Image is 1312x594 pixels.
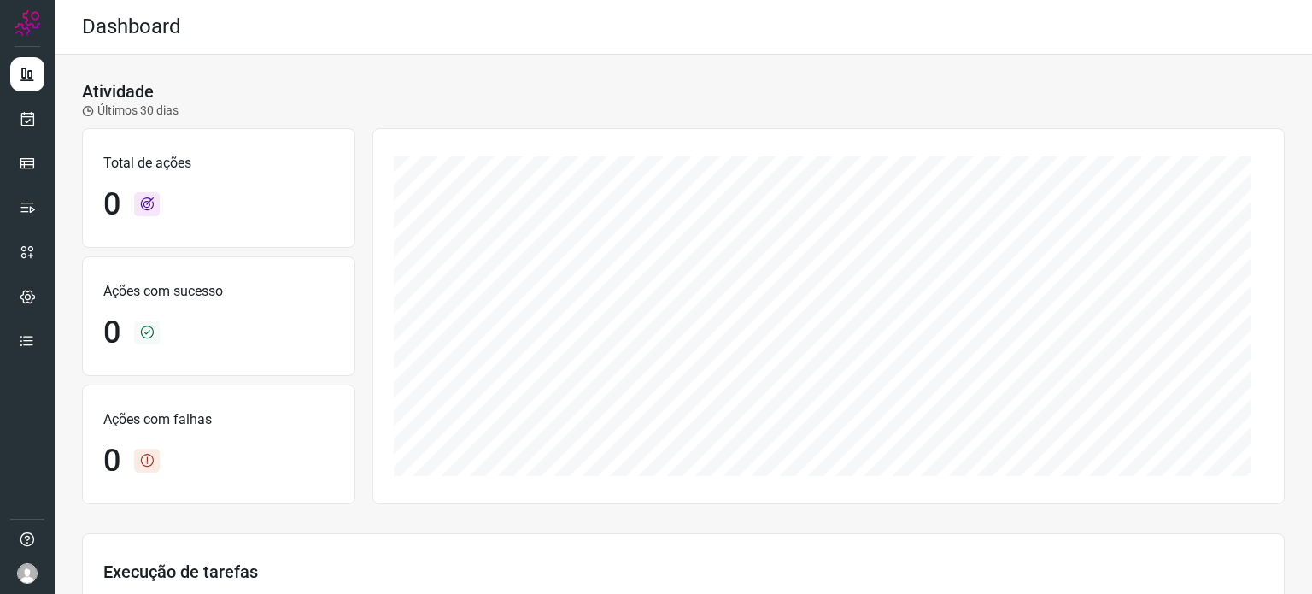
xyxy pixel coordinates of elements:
[103,562,1263,582] h3: Execução de tarefas
[103,409,334,430] p: Ações com falhas
[103,315,120,351] h1: 0
[103,443,120,479] h1: 0
[17,563,38,584] img: avatar-user-boy.jpg
[82,81,154,102] h3: Atividade
[103,186,120,223] h1: 0
[103,281,334,302] p: Ações com sucesso
[82,15,181,39] h2: Dashboard
[82,102,179,120] p: Últimos 30 dias
[15,10,40,36] img: Logo
[103,153,334,173] p: Total de ações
